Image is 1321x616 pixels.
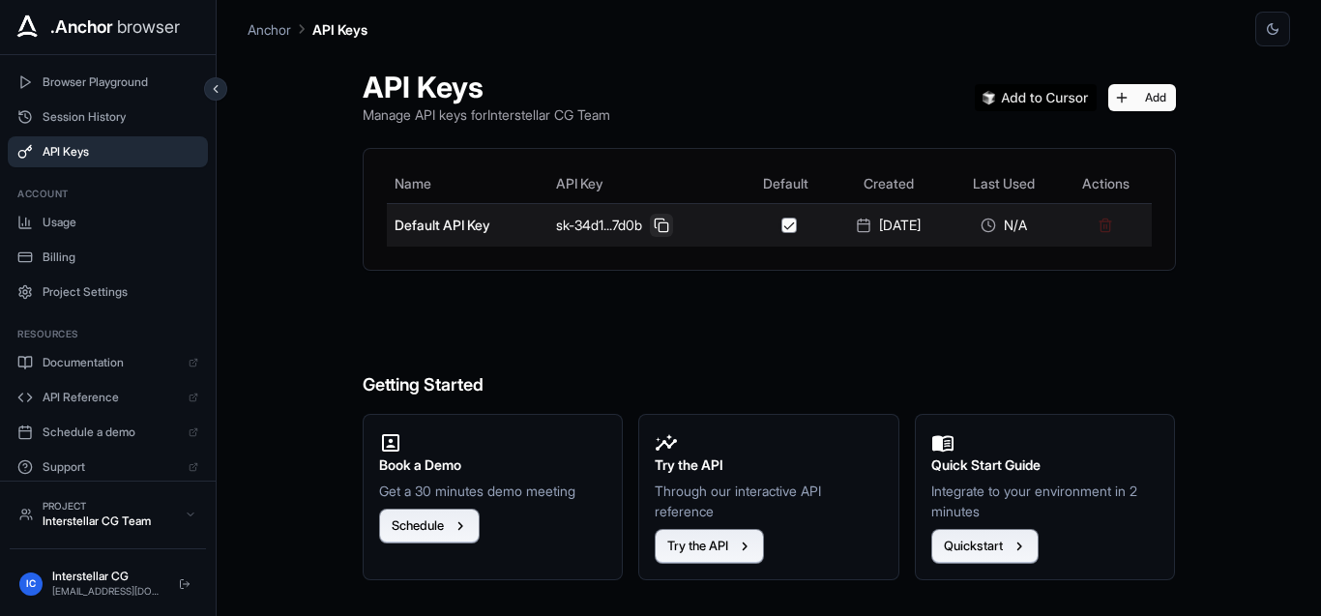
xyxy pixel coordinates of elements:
div: [DATE] [837,216,939,235]
a: API Reference [8,382,208,413]
a: Support [8,452,208,483]
span: IC [26,576,36,591]
button: Browser Playground [8,67,208,98]
button: Session History [8,102,208,132]
img: Anchor Icon [12,12,43,43]
h6: Getting Started [363,294,1176,399]
span: API Keys [43,144,198,160]
img: Add anchorbrowser MCP server to Cursor [975,84,1097,111]
div: sk-34d1...7d0b [556,214,734,237]
button: Usage [8,207,208,238]
button: Add [1108,84,1176,111]
th: Actions [1060,164,1152,203]
p: API Keys [312,19,367,40]
th: Last Used [947,164,1060,203]
span: Documentation [43,355,179,370]
h2: Try the API [655,455,883,476]
div: [EMAIL_ADDRESS][DOMAIN_NAME] [52,584,163,599]
p: Anchor [248,19,291,40]
h3: Account [17,187,198,201]
span: API Reference [43,390,179,405]
p: Manage API keys for Interstellar CG Team [363,104,610,125]
h3: Resources [17,327,198,341]
button: API Keys [8,136,208,167]
button: Copy API key [650,214,673,237]
span: Session History [43,109,198,125]
span: Billing [43,249,198,265]
div: N/A [954,216,1052,235]
button: ProjectInterstellar CG Team [10,491,206,537]
button: Try the API [655,529,764,564]
a: Schedule a demo [8,417,208,448]
span: Project Settings [43,284,198,300]
span: Support [43,459,179,475]
th: Default [742,164,831,203]
button: Schedule [379,509,480,543]
div: Project [43,499,175,513]
button: Logout [173,572,196,596]
p: Integrate to your environment in 2 minutes [931,481,1160,521]
button: Project Settings [8,277,208,308]
span: browser [117,14,180,41]
button: Quickstart [931,529,1039,564]
th: Created [830,164,947,203]
p: Through our interactive API reference [655,481,883,521]
td: Default API Key [387,203,549,247]
a: Documentation [8,347,208,378]
span: Usage [43,215,198,230]
h1: API Keys [363,70,610,104]
div: Interstellar CG Team [43,513,175,529]
th: Name [387,164,549,203]
button: Collapse sidebar [204,77,227,101]
span: .Anchor [50,14,113,41]
h2: Book a Demo [379,455,607,476]
span: Browser Playground [43,74,198,90]
th: API Key [548,164,742,203]
h2: Quick Start Guide [931,455,1160,476]
span: Schedule a demo [43,425,179,440]
div: Interstellar CG [52,569,163,584]
nav: breadcrumb [248,18,367,40]
button: Billing [8,242,208,273]
p: Get a 30 minutes demo meeting [379,481,607,501]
